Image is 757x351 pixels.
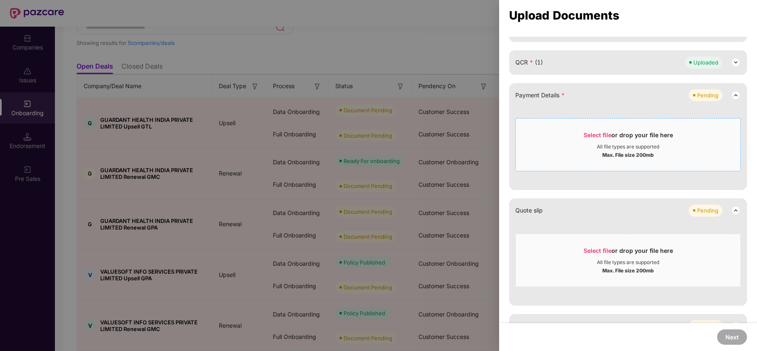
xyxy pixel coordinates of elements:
div: Upload Documents [509,11,747,20]
div: or drop your file here [584,247,673,259]
span: Select file [584,131,611,138]
div: or drop your file here [584,131,673,143]
img: svg+xml;base64,PHN2ZyB3aWR0aD0iMjQiIGhlaWdodD0iMjQiIHZpZXdCb3g9IjAgMCAyNCAyNCIgZmlsbD0ibm9uZSIgeG... [731,321,741,331]
span: QCR (1) [515,58,543,67]
div: All file types are supported [597,259,659,266]
span: Proforma invoice [515,321,567,331]
div: Pending [697,322,718,330]
div: All file types are supported [597,143,659,150]
div: Max. File size 200mb [602,150,654,158]
div: Max. File size 200mb [602,266,654,274]
span: Select file [584,247,611,254]
span: Select fileor drop your file hereAll file types are supportedMax. File size 200mb [516,125,740,165]
div: Uploaded [693,58,718,67]
div: Pending [697,206,718,215]
span: Payment Details [515,91,565,100]
img: svg+xml;base64,PHN2ZyB3aWR0aD0iMjQiIGhlaWdodD0iMjQiIHZpZXdCb3g9IjAgMCAyNCAyNCIgZmlsbD0ibm9uZSIgeG... [731,205,741,215]
div: Pending [697,91,718,99]
img: svg+xml;base64,PHN2ZyB3aWR0aD0iMjQiIGhlaWdodD0iMjQiIHZpZXdCb3g9IjAgMCAyNCAyNCIgZmlsbD0ibm9uZSIgeG... [731,57,741,67]
span: Select fileor drop your file hereAll file types are supportedMax. File size 200mb [516,240,740,280]
button: Next [717,329,747,345]
img: svg+xml;base64,PHN2ZyB3aWR0aD0iMjQiIGhlaWdodD0iMjQiIHZpZXdCb3g9IjAgMCAyNCAyNCIgZmlsbD0ibm9uZSIgeG... [731,90,741,100]
span: Quote slip [515,206,543,215]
